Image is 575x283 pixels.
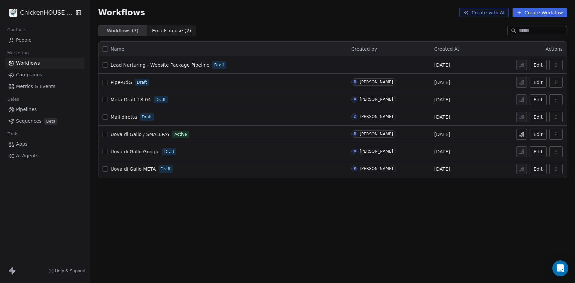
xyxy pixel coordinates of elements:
[530,60,547,70] button: Edit
[111,149,160,154] span: Uova di Gallo Google
[16,60,40,67] span: Workflows
[434,46,459,52] span: Created At
[360,166,393,171] div: [PERSON_NAME]
[111,131,170,138] a: Uova di Gallo / SMALLPAY
[16,71,42,78] span: Campaigns
[5,69,84,80] a: Campaigns
[552,260,568,276] div: Open Intercom Messenger
[152,27,191,34] span: Emails in use ( 2 )
[530,112,547,122] button: Edit
[434,131,450,138] span: [DATE]
[174,131,187,137] span: Active
[434,166,450,172] span: [DATE]
[530,164,547,174] button: Edit
[111,166,156,172] span: Uova di Gallo META
[530,77,547,88] button: Edit
[55,268,86,274] span: Help & Support
[111,46,124,53] span: Name
[530,129,547,140] button: Edit
[67,39,72,44] img: tab_keywords_by_traffic_grey.svg
[354,79,356,85] div: R
[11,17,16,23] img: website_grey.svg
[164,149,174,155] span: Draft
[156,97,166,103] span: Draft
[35,39,51,44] div: Dominio
[360,97,393,102] div: [PERSON_NAME]
[11,11,16,16] img: logo_orange.svg
[5,150,84,161] a: AI Agents
[16,141,28,148] span: Apps
[530,94,547,105] button: Edit
[434,148,450,155] span: [DATE]
[17,17,75,23] div: Dominio: [DOMAIN_NAME]
[111,79,132,86] a: Pipe-UdG
[360,80,393,84] div: [PERSON_NAME]
[434,79,450,86] span: [DATE]
[354,166,356,171] div: R
[28,39,33,44] img: tab_domain_overview_orange.svg
[459,8,509,17] button: Create with AI
[360,149,393,154] div: [PERSON_NAME]
[546,46,563,52] span: Actions
[19,11,33,16] div: v 4.0.25
[8,7,71,18] button: ChickenHOUSE snc
[111,132,170,137] span: Uova di Gallo / SMALLPAY
[74,39,111,44] div: Keyword (traffico)
[111,166,156,172] a: Uova di Gallo META
[16,37,32,44] span: People
[5,58,84,69] a: Workflows
[111,97,151,102] span: Meta-Draft-18-04
[98,8,145,17] span: Workflows
[513,8,567,17] button: Create Workflow
[111,114,137,120] a: Mail diretta
[20,8,73,17] span: ChickenHOUSE snc
[5,35,84,46] a: People
[5,81,84,92] a: Metrics & Events
[48,268,86,274] a: Help & Support
[16,83,55,90] span: Metrics & Events
[137,79,147,85] span: Draft
[142,114,152,120] span: Draft
[5,139,84,150] a: Apps
[161,166,171,172] span: Draft
[111,80,132,85] span: Pipe-UdG
[434,96,450,103] span: [DATE]
[5,129,21,139] span: Tools
[434,62,450,68] span: [DATE]
[351,46,377,52] span: Created by
[5,116,84,127] a: SequencesBeta
[111,148,160,155] a: Uova di Gallo Google
[354,149,356,154] div: R
[360,114,393,119] div: [PERSON_NAME]
[434,114,450,120] span: [DATE]
[44,118,57,125] span: Beta
[5,94,22,104] span: Sales
[16,106,37,113] span: Pipelines
[214,62,224,68] span: Draft
[354,114,356,119] div: D
[360,132,393,136] div: [PERSON_NAME]
[4,48,32,58] span: Marketing
[111,62,209,68] a: Lead Nurturing - Website Package Pipeline
[5,104,84,115] a: Pipelines
[9,9,17,17] img: 4.jpg
[16,152,38,159] span: AI Agents
[354,97,356,102] div: R
[530,146,547,157] button: Edit
[354,131,356,137] div: R
[111,96,151,103] a: Meta-Draft-18-04
[16,118,41,125] span: Sequences
[4,25,29,35] span: Contacts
